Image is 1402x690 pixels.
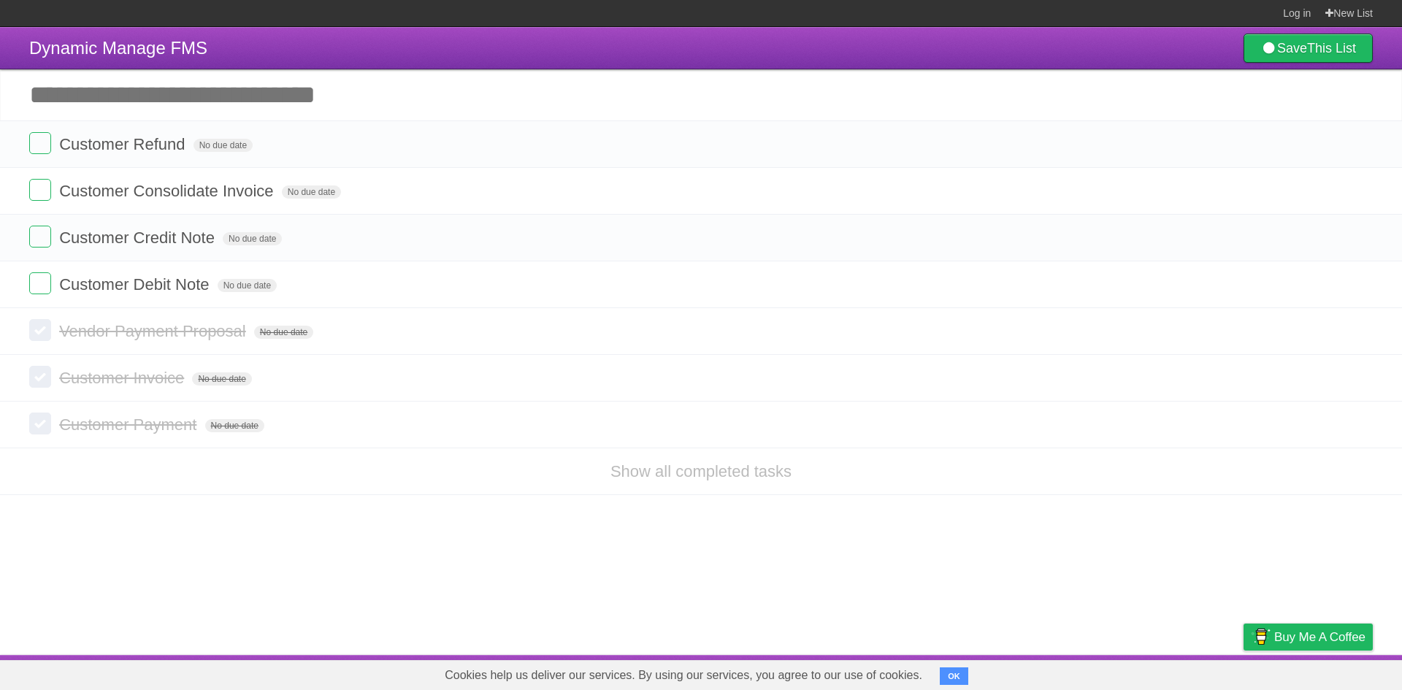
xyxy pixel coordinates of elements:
[1244,624,1373,651] a: Buy me a coffee
[29,226,51,248] label: Done
[1225,659,1263,686] a: Privacy
[218,279,277,292] span: No due date
[254,326,313,339] span: No due date
[59,275,212,294] span: Customer Debit Note
[430,661,937,690] span: Cookies help us deliver our services. By using our services, you agree to our use of cookies.
[282,185,341,199] span: No due date
[59,229,218,247] span: Customer Credit Note
[29,272,51,294] label: Done
[59,322,250,340] span: Vendor Payment Proposal
[29,132,51,154] label: Done
[192,372,251,386] span: No due date
[1281,659,1373,686] a: Suggest a feature
[29,179,51,201] label: Done
[59,415,200,434] span: Customer Payment
[1049,659,1080,686] a: About
[1251,624,1271,649] img: Buy me a coffee
[205,419,264,432] span: No due date
[59,182,277,200] span: Customer Consolidate Invoice
[1307,41,1356,55] b: This List
[223,232,282,245] span: No due date
[29,319,51,341] label: Done
[59,135,188,153] span: Customer Refund
[1098,659,1157,686] a: Developers
[610,462,792,480] a: Show all completed tasks
[940,667,968,685] button: OK
[59,369,188,387] span: Customer Invoice
[1244,34,1373,63] a: SaveThis List
[29,38,207,58] span: Dynamic Manage FMS
[1175,659,1207,686] a: Terms
[1274,624,1365,650] span: Buy me a coffee
[29,366,51,388] label: Done
[194,139,253,152] span: No due date
[29,413,51,434] label: Done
